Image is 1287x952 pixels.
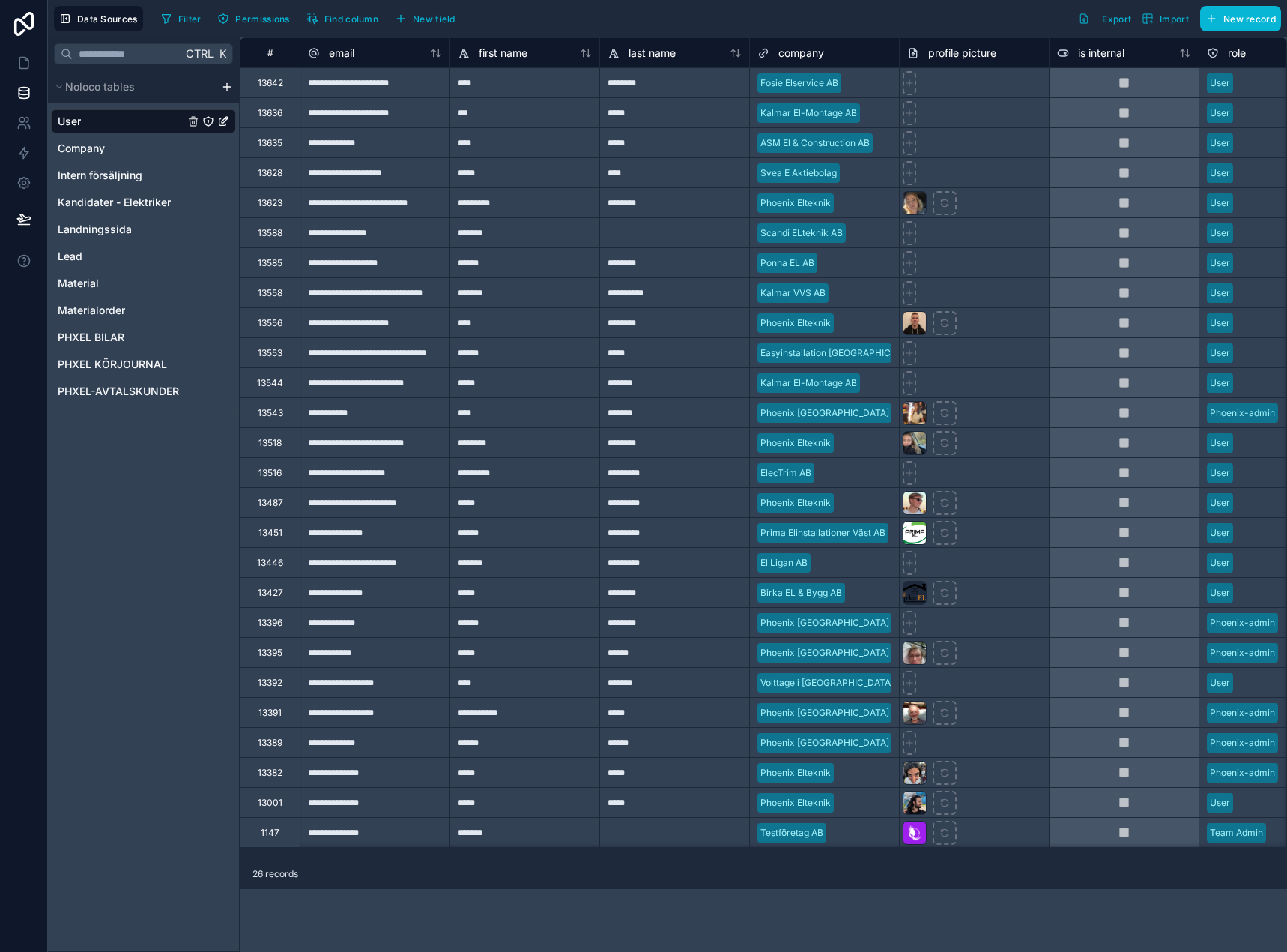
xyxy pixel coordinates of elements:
[1210,196,1230,210] div: User
[329,46,354,61] span: email
[1210,76,1230,90] div: User
[760,76,838,90] div: Fosie Elservice AB
[54,6,143,31] button: Data Sources
[258,407,283,419] div: 13543
[258,737,282,749] div: 13389
[212,7,294,30] button: Permissions
[760,766,831,780] div: Phoenix Elteknik
[184,44,215,63] span: Ctrl
[928,46,996,61] span: profile picture
[1210,316,1230,330] div: User
[760,556,808,570] div: El Ligan AB
[760,376,857,390] div: Kalmar El-Montage AB
[258,137,282,149] div: 13635
[1223,13,1276,25] span: New record
[258,167,282,179] div: 13628
[258,437,282,449] div: 13518
[252,47,288,58] div: #
[257,377,283,389] div: 13544
[760,646,889,660] div: Phoenix [GEOGRAPHIC_DATA]
[1210,496,1230,510] div: User
[760,136,870,150] div: ASM El & Construction AB
[1210,106,1230,120] div: User
[778,46,824,61] span: company
[1210,256,1230,270] div: User
[629,46,676,61] span: last name
[258,647,282,659] div: 13395
[252,868,298,880] span: 26 records
[760,676,908,690] div: Volttage i [GEOGRAPHIC_DATA] AB
[1194,6,1281,31] a: New record
[760,466,811,480] div: ElecTrim AB
[258,587,283,599] div: 13427
[258,527,282,539] div: 13451
[479,46,527,61] span: first name
[760,826,823,840] div: Testföretag AB
[178,13,202,25] span: Filter
[1200,6,1281,31] button: New record
[258,767,282,779] div: 13382
[258,467,282,479] div: 13516
[1210,406,1275,420] div: Phoenix-admin
[212,7,300,30] a: Permissions
[760,706,889,720] div: Phoenix [GEOGRAPHIC_DATA]
[258,347,282,359] div: 13553
[760,436,831,450] div: Phoenix Elteknik
[324,13,378,25] span: Find column
[1210,166,1230,180] div: User
[258,497,283,509] div: 13487
[760,256,814,270] div: Ponna EL AB
[1210,826,1263,840] div: Team Admin
[760,316,831,330] div: Phoenix Elteknik
[760,226,843,240] div: Scandi ELteknik AB
[257,557,283,569] div: 13446
[1210,616,1275,630] div: Phoenix-admin
[1210,766,1275,780] div: Phoenix-admin
[1210,226,1230,240] div: User
[760,796,831,810] div: Phoenix Elteknik
[258,677,282,689] div: 13392
[1210,286,1230,300] div: User
[760,496,831,510] div: Phoenix Elteknik
[1210,136,1230,150] div: User
[1210,706,1275,720] div: Phoenix-admin
[1102,13,1131,25] span: Export
[77,13,138,25] span: Data Sources
[390,7,461,30] button: New field
[217,49,228,59] span: K
[258,317,282,329] div: 13556
[1210,736,1275,750] div: Phoenix-admin
[760,526,885,540] div: Prima Elinstallationer Väst AB
[258,107,282,119] div: 13636
[155,7,207,30] button: Filter
[1073,6,1136,31] button: Export
[258,287,282,299] div: 13558
[1210,646,1275,660] div: Phoenix-admin
[760,196,831,210] div: Phoenix Elteknik
[258,77,283,89] div: 13642
[1210,376,1230,390] div: User
[760,736,889,750] div: Phoenix [GEOGRAPHIC_DATA]
[261,827,279,839] div: 1147
[760,586,842,600] div: Birka EL & Bygg AB
[301,7,384,30] button: Find column
[1228,46,1246,61] span: role
[1210,436,1230,450] div: User
[1160,13,1189,25] span: Import
[1210,676,1230,690] div: User
[1210,466,1230,480] div: User
[235,13,289,25] span: Permissions
[258,617,282,629] div: 13396
[1210,346,1230,360] div: User
[413,13,455,25] span: New field
[1210,526,1230,540] div: User
[258,197,282,209] div: 13623
[760,166,837,180] div: Svea E Aktiebolag
[258,257,282,269] div: 13585
[258,707,282,719] div: 13391
[760,346,935,360] div: Easyinstallation [GEOGRAPHIC_DATA] AB
[1078,46,1124,61] span: is internal
[1210,586,1230,600] div: User
[1210,556,1230,570] div: User
[1136,6,1194,31] button: Import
